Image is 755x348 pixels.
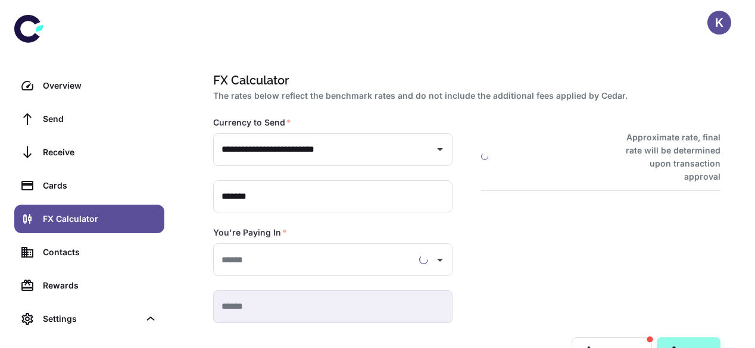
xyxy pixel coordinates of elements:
[43,112,157,126] div: Send
[43,212,157,225] div: FX Calculator
[14,138,164,167] a: Receive
[14,171,164,200] a: Cards
[14,271,164,300] a: Rewards
[43,279,157,292] div: Rewards
[43,179,157,192] div: Cards
[14,305,164,333] div: Settings
[14,105,164,133] a: Send
[213,117,291,128] label: Currency to Send
[432,141,448,158] button: Open
[707,11,731,35] button: K
[43,246,157,259] div: Contacts
[14,238,164,267] a: Contacts
[14,205,164,233] a: FX Calculator
[43,79,157,92] div: Overview
[213,227,287,239] label: You're Paying In
[613,131,720,183] h6: Approximate rate, final rate will be determined upon transaction approval
[43,312,139,325] div: Settings
[213,71,716,89] h1: FX Calculator
[14,71,164,100] a: Overview
[43,146,157,159] div: Receive
[432,252,448,268] button: Open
